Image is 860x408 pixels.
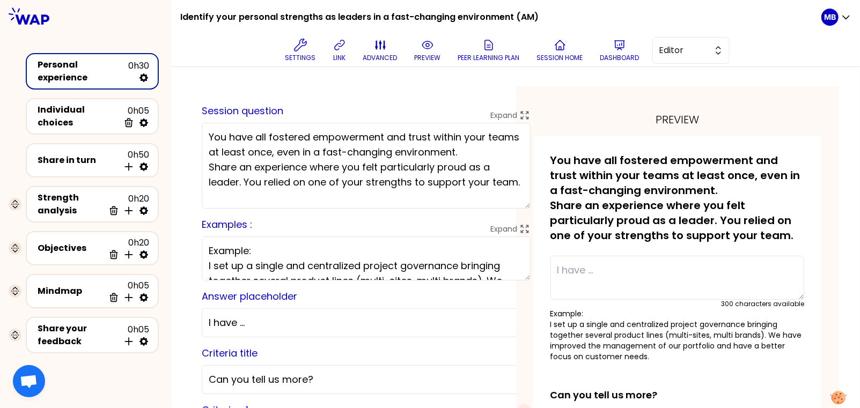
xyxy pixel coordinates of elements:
[659,44,708,57] span: Editor
[119,149,149,172] div: 0h50
[202,123,531,209] textarea: You have all fostered empowerment and trust within your teams at least once, even in a fast-chang...
[533,34,587,66] button: Session home
[550,370,805,403] h2: Can you tell us more?
[119,323,149,347] div: 0h05
[281,34,320,66] button: Settings
[359,34,402,66] button: advanced
[490,224,517,234] p: Expand
[550,153,805,243] p: You have all fostered empowerment and trust within your teams at least once, even in a fast-chang...
[285,54,316,62] p: Settings
[38,103,119,129] div: Individual choices
[550,308,805,362] p: Example: I set up a single and centralized project governance bringing together several product l...
[128,60,149,83] div: 0h30
[104,192,149,216] div: 0h20
[38,58,128,84] div: Personal experience
[38,285,104,298] div: Mindmap
[38,322,119,348] div: Share your feedback
[38,154,119,167] div: Share in turn
[415,54,441,62] p: preview
[202,104,283,117] label: Session question
[119,105,149,128] div: 0h05
[652,37,730,64] button: Editor
[824,12,836,23] p: MB
[458,54,520,62] p: Peer learning plan
[537,54,583,62] p: Session home
[821,9,851,26] button: MB
[329,34,350,66] button: link
[333,54,346,62] p: link
[104,279,149,303] div: 0h05
[721,300,804,308] div: 300 characters available
[490,110,517,121] p: Expand
[454,34,524,66] button: Peer learning plan
[104,236,149,260] div: 0h20
[38,191,104,217] div: Strength analysis
[38,242,104,255] div: Objectives
[363,54,398,62] p: advanced
[600,54,640,62] p: Dashboard
[202,236,531,280] textarea: Example: I set up a single and centralized project governance bringing together several product l...
[410,34,445,66] button: preview
[596,34,644,66] button: Dashboard
[13,365,45,397] a: Ouvrir le chat
[533,112,822,127] div: preview
[202,290,297,303] label: Answer placeholder
[202,218,252,231] label: Examples :
[202,346,258,360] label: Criteria title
